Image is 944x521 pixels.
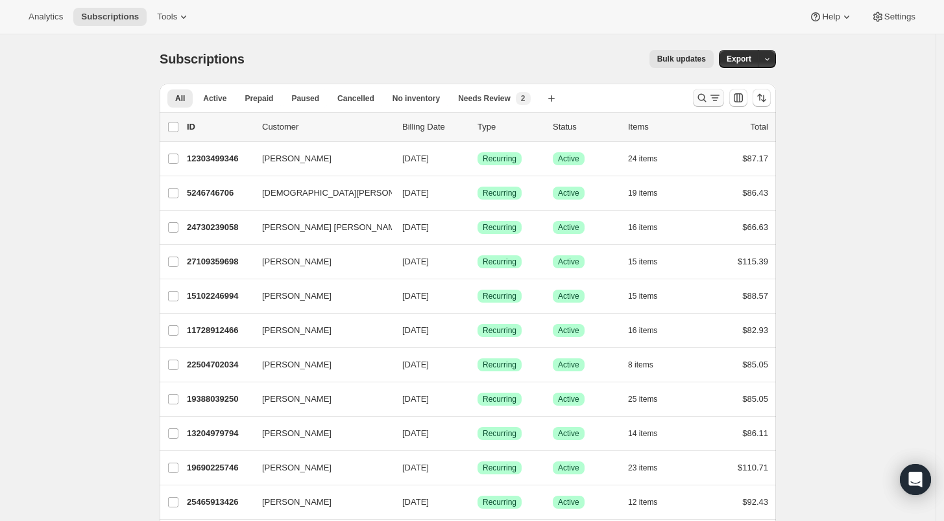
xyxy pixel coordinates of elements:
span: Recurring [483,497,516,507]
button: Tools [149,8,198,26]
button: Customize table column order and visibility [729,89,747,107]
span: Active [558,325,579,336]
p: 5246746706 [187,187,252,200]
p: 11728912466 [187,324,252,337]
div: 22504702034[PERSON_NAME][DATE]SuccessRecurringSuccessActive8 items$85.05 [187,356,768,374]
button: 16 items [628,218,672,237]
span: $88.57 [742,291,768,301]
div: 19690225746[PERSON_NAME][DATE]SuccessRecurringSuccessActive23 items$110.71 [187,459,768,477]
span: 14 items [628,428,657,439]
div: 11728912466[PERSON_NAME][DATE]SuccessRecurringSuccessActive16 items$82.93 [187,321,768,340]
button: Export [719,50,759,68]
span: Recurring [483,394,516,404]
span: 16 items [628,222,657,233]
button: [PERSON_NAME] [254,423,384,444]
span: 24 items [628,154,657,164]
span: Tools [157,12,177,22]
span: [DATE] [402,257,429,266]
span: [PERSON_NAME] [262,255,332,268]
button: [PERSON_NAME] [254,148,384,169]
span: [PERSON_NAME] [262,461,332,474]
p: Status [553,121,618,133]
button: 14 items [628,424,672,443]
button: 24 items [628,150,672,168]
button: 8 items [628,356,668,374]
button: [PERSON_NAME] [254,320,384,341]
span: $85.05 [742,394,768,404]
button: 23 items [628,459,672,477]
span: Recurring [483,325,516,336]
span: Active [558,188,579,198]
span: [DATE] [402,497,429,507]
span: $92.43 [742,497,768,507]
span: Recurring [483,257,516,267]
span: [DATE] [402,394,429,404]
span: $82.93 [742,325,768,335]
span: Subscriptions [160,52,245,66]
p: 15102246994 [187,290,252,303]
span: Recurring [483,463,516,473]
span: [PERSON_NAME] [PERSON_NAME] [262,221,403,234]
button: Help [801,8,860,26]
button: [PERSON_NAME] [PERSON_NAME] [254,217,384,238]
button: 25 items [628,390,672,408]
span: Active [558,222,579,233]
span: Recurring [483,222,516,233]
span: Active [558,360,579,370]
span: Subscriptions [81,12,139,22]
div: Open Intercom Messenger [900,464,931,495]
div: 25465913426[PERSON_NAME][DATE]SuccessRecurringSuccessActive12 items$92.43 [187,493,768,511]
span: 12 items [628,497,657,507]
span: $86.43 [742,188,768,198]
button: Analytics [21,8,71,26]
span: [PERSON_NAME] [262,290,332,303]
p: 25465913426 [187,496,252,509]
button: [PERSON_NAME] [254,251,384,272]
span: [PERSON_NAME] [262,358,332,371]
button: [PERSON_NAME] [254,286,384,307]
p: 13204979794 [187,427,252,440]
span: Recurring [483,188,516,198]
span: 19 items [628,188,657,198]
button: [PERSON_NAME] [254,492,384,513]
span: [DATE] [402,222,429,232]
span: Settings [884,12,915,22]
p: 19388039250 [187,393,252,406]
span: [PERSON_NAME] [262,496,332,509]
span: [DATE] [402,154,429,163]
span: 23 items [628,463,657,473]
span: Export [727,54,751,64]
span: Recurring [483,154,516,164]
span: All [175,93,185,104]
span: [DATE] [402,428,429,438]
span: [DATE] [402,463,429,472]
span: 25 items [628,394,657,404]
button: Search and filter results [693,89,724,107]
span: Active [558,394,579,404]
div: 24730239058[PERSON_NAME] [PERSON_NAME][DATE]SuccessRecurringSuccessActive16 items$66.63 [187,218,768,237]
p: Customer [262,121,392,133]
p: Total [751,121,768,133]
span: 2 [521,93,526,104]
div: Type [478,121,542,133]
div: IDCustomerBilling DateTypeStatusItemsTotal [187,121,768,133]
p: 27109359698 [187,255,252,268]
span: [PERSON_NAME] [262,324,332,337]
span: [DATE] [402,291,429,301]
div: 15102246994[PERSON_NAME][DATE]SuccessRecurringSuccessActive15 items$88.57 [187,287,768,305]
span: Bulk updates [657,54,706,64]
span: [DATE] [402,188,429,198]
span: Active [558,463,579,473]
span: 16 items [628,325,657,336]
span: Recurring [483,428,516,439]
span: $110.71 [738,463,768,472]
span: [DEMOGRAPHIC_DATA][PERSON_NAME] [262,187,426,200]
p: Billing Date [402,121,467,133]
span: 15 items [628,291,657,301]
div: 27109359698[PERSON_NAME][DATE]SuccessRecurringSuccessActive15 items$115.39 [187,253,768,271]
div: 5246746706[DEMOGRAPHIC_DATA][PERSON_NAME][DATE]SuccessRecurringSuccessActive19 items$86.43 [187,184,768,202]
p: 24730239058 [187,221,252,234]
button: [PERSON_NAME] [254,457,384,478]
span: [PERSON_NAME] [262,427,332,440]
span: [PERSON_NAME] [262,393,332,406]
